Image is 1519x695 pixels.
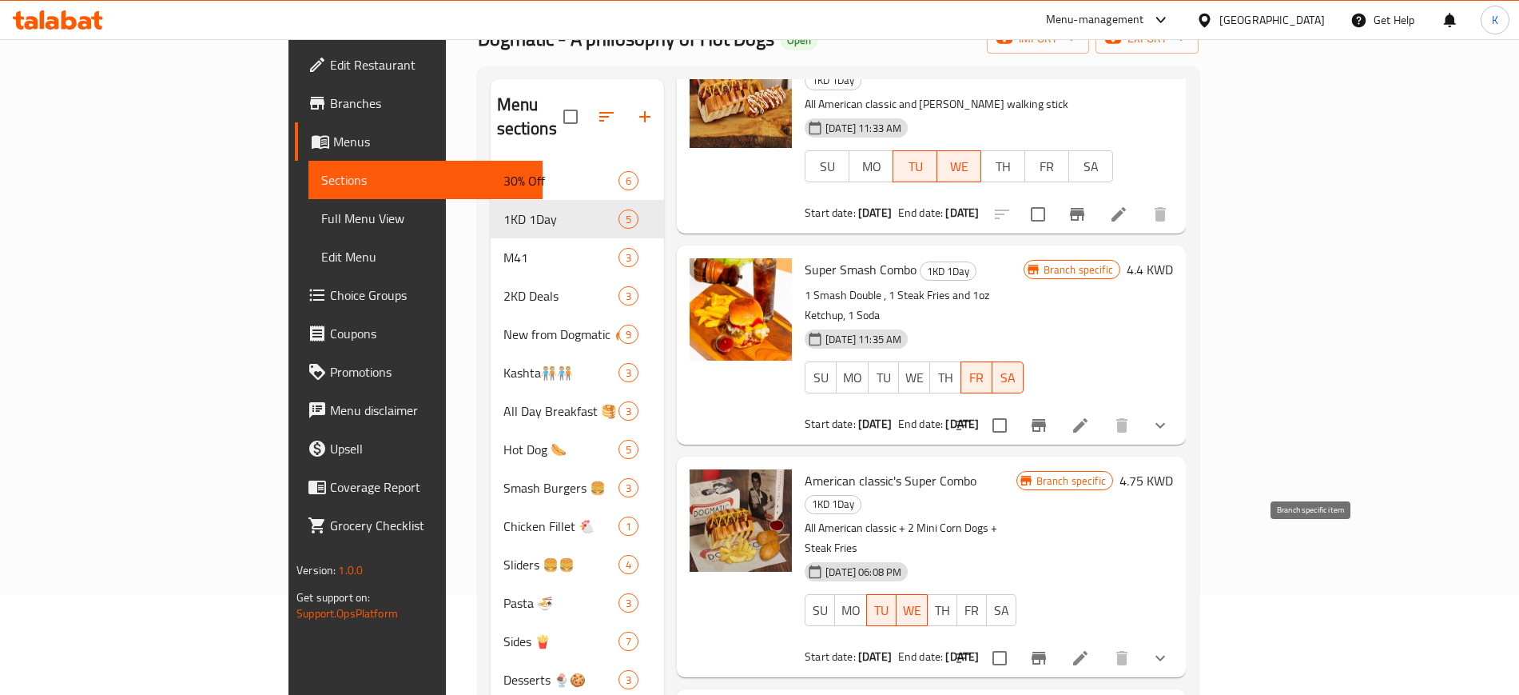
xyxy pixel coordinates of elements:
[1021,198,1055,231] span: Select to update
[898,413,943,434] span: End date:
[1108,29,1186,49] span: export
[491,200,665,238] div: 1KD 1Day5
[491,622,665,661] div: Sides 🍟7
[503,401,618,421] span: All Day Breakfast 🥞
[503,555,618,574] div: Sliders 🍔🍔
[503,363,618,382] span: Kashta🧑🏼‍🤝‍🧑🏼🧑🏼‍🤝‍🧑🏼
[619,557,638,573] span: 4
[618,440,638,459] div: items
[308,199,542,238] a: Full Menu View
[491,238,665,277] div: M413
[503,593,618,613] span: Pasta 🍜
[321,247,529,266] span: Edit Menu
[503,286,618,306] span: 2KD Deals
[866,594,897,626] button: TU
[503,440,618,459] div: Hot Dog 🌭
[1071,649,1090,668] a: Edit menu item
[812,155,843,178] span: SU
[849,150,893,182] button: MO
[1037,262,1119,278] span: Branch specific
[920,262,976,281] div: 1KD 1Day
[295,122,542,161] a: Menus
[805,594,835,626] button: SU
[619,673,638,688] span: 3
[805,646,856,667] span: Start date:
[934,599,951,622] span: TH
[619,174,638,189] span: 6
[308,238,542,276] a: Edit Menu
[503,171,618,190] div: 30% Off
[618,632,638,651] div: items
[1071,416,1090,435] a: Edit menu item
[893,150,937,182] button: TU
[805,413,856,434] span: Start date:
[619,365,638,381] span: 3
[618,248,638,267] div: items
[295,391,542,429] a: Menu disclaimer
[944,639,983,677] button: sort-choices
[927,594,957,626] button: TH
[1141,406,1179,445] button: show more
[321,209,529,228] span: Full Menu View
[491,545,665,584] div: Sliders 🍔🍔4
[944,406,983,445] button: sort-choices
[295,353,542,391] a: Promotions
[503,478,618,497] span: Smash Burgers 🍔
[986,594,1016,626] button: SA
[503,670,618,689] span: Desserts 🍨🍪
[1119,469,1173,492] h6: 4.75 KWD
[937,150,981,182] button: WE
[330,516,529,535] span: Grocery Checklist
[993,599,1010,622] span: SA
[296,587,370,608] span: Get support on:
[1020,406,1058,445] button: Branch-specific-item
[330,286,529,305] span: Choice Groups
[1492,11,1498,29] span: K
[503,325,618,344] div: New from Dogmatic 🔥🔥
[295,468,542,506] a: Coverage Report
[330,401,529,420] span: Menu disclaimer
[960,361,992,393] button: FR
[781,34,817,47] span: Open
[898,361,930,393] button: WE
[619,596,638,611] span: 3
[1127,258,1173,281] h6: 4.4 KWD
[812,599,829,622] span: SU
[618,286,638,306] div: items
[900,155,931,178] span: TU
[330,55,529,74] span: Edit Restaurant
[1151,416,1170,435] svg: Show Choices
[1141,639,1179,677] button: show more
[491,584,665,622] div: Pasta 🍜3
[1030,473,1112,489] span: Branch specific
[1020,639,1058,677] button: Branch-specific-item
[843,366,862,389] span: MO
[898,202,943,223] span: End date:
[1000,29,1076,49] span: import
[873,599,890,622] span: TU
[491,430,665,469] div: Hot Dog 🌭5
[491,315,665,353] div: New from Dogmatic 🔥🔥9
[812,366,830,389] span: SU
[819,565,908,580] span: [DATE] 06:08 PM
[944,155,975,178] span: WE
[491,353,665,392] div: Kashta🧑🏼‍🤝‍🧑🏼🧑🏼‍🤝‍🧑🏼3
[296,560,336,581] span: Version:
[805,202,856,223] span: Start date:
[503,248,618,267] div: M41
[330,477,529,497] span: Coverage Report
[1103,639,1141,677] button: delete
[330,94,529,113] span: Branches
[619,212,638,227] span: 5
[805,94,1113,114] p: All American classic and [PERSON_NAME] walking stick
[1058,195,1096,234] button: Branch-specific-item
[690,46,792,148] img: All-American Classic + Churchill's Walking Stick
[980,150,1025,182] button: TH
[587,98,626,136] span: Sort sections
[905,366,924,389] span: WE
